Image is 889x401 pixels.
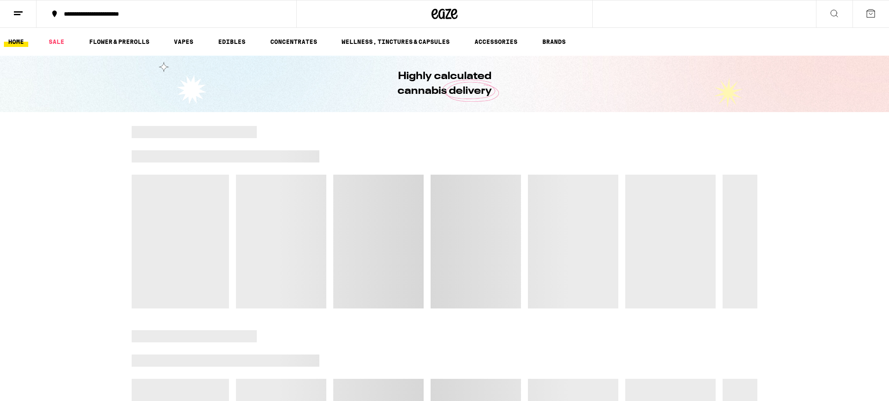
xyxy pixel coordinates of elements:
[85,36,154,47] a: FLOWER & PREROLLS
[470,36,522,47] a: ACCESSORIES
[169,36,198,47] a: VAPES
[266,36,322,47] a: CONCENTRATES
[44,36,69,47] a: SALE
[337,36,454,47] a: WELLNESS, TINCTURES & CAPSULES
[373,69,516,99] h1: Highly calculated cannabis delivery
[538,36,570,47] button: BRANDS
[214,36,250,47] a: EDIBLES
[4,36,28,47] a: HOME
